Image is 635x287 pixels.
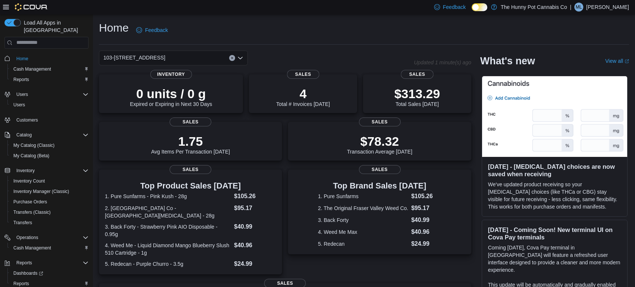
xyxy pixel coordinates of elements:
[10,187,72,196] a: Inventory Manager (Classic)
[234,222,276,231] dd: $40.99
[13,245,51,251] span: Cash Management
[411,216,441,225] dd: $40.99
[7,197,92,207] button: Purchase Orders
[13,258,35,267] button: Reports
[13,77,29,83] span: Reports
[105,193,231,200] dt: 1. Pure Sunfarms - Pink Kush - 28g
[13,166,38,175] button: Inventory
[13,166,89,175] span: Inventory
[13,54,31,63] a: Home
[16,56,28,62] span: Home
[414,59,471,65] p: Updated 1 minute(s) ago
[13,130,89,139] span: Catalog
[234,241,276,250] dd: $40.96
[1,53,92,64] button: Home
[1,89,92,100] button: Users
[151,134,230,155] div: Avg Items Per Transaction [DATE]
[480,55,535,67] h2: What's new
[13,220,32,226] span: Transfers
[10,141,58,150] a: My Catalog (Classic)
[16,235,38,241] span: Operations
[10,208,54,217] a: Transfers (Classic)
[229,55,235,61] button: Clear input
[1,232,92,243] button: Operations
[10,218,89,227] span: Transfers
[359,165,401,174] span: Sales
[16,132,32,138] span: Catalog
[318,228,408,236] dt: 4. Weed Me Max
[1,130,92,140] button: Catalog
[10,141,89,150] span: My Catalog (Classic)
[287,70,319,79] span: Sales
[276,86,330,101] p: 4
[145,26,168,34] span: Feedback
[359,117,401,126] span: Sales
[150,70,192,79] span: Inventory
[10,177,48,186] a: Inventory Count
[488,181,621,210] p: We've updated product receiving so your [MEDICAL_DATA] choices (like THCa or CBG) stay visible fo...
[15,3,48,11] img: Cova
[10,187,89,196] span: Inventory Manager (Classic)
[234,204,276,213] dd: $95.17
[394,86,440,107] div: Total Sales [DATE]
[13,66,51,72] span: Cash Management
[16,91,28,97] span: Users
[7,176,92,186] button: Inventory Count
[318,240,408,248] dt: 5. Redecan
[1,115,92,125] button: Customers
[10,100,89,109] span: Users
[411,192,441,201] dd: $105.26
[234,259,276,268] dd: $24.99
[10,75,32,84] a: Reports
[10,75,89,84] span: Reports
[105,260,231,268] dt: 5. Redecan - Purple Churro - 3.5g
[10,197,89,206] span: Purchase Orders
[13,209,51,215] span: Transfers (Classic)
[276,86,330,107] div: Total # Invoices [DATE]
[10,151,52,160] a: My Catalog (Beta)
[411,228,441,236] dd: $40.96
[105,242,231,257] dt: 4. Weed Me - Liquid Diamond Mango Blueberry Slush 510 Cartridge - 1g
[10,65,89,74] span: Cash Management
[10,244,89,252] span: Cash Management
[13,258,89,267] span: Reports
[13,233,89,242] span: Operations
[13,281,29,287] span: Reports
[170,117,211,126] span: Sales
[21,19,89,34] span: Load All Apps in [GEOGRAPHIC_DATA]
[7,151,92,161] button: My Catalog (Beta)
[105,223,231,238] dt: 3. Back Forty - Strawberry Pink AIO Disposable - 0.95g
[318,216,408,224] dt: 3. Back Forty
[10,197,50,206] a: Purchase Orders
[347,134,413,155] div: Transaction Average [DATE]
[605,58,629,64] a: View allExternal link
[318,193,408,200] dt: 1. Pure Sunfarms
[16,260,32,266] span: Reports
[347,134,413,149] p: $78.32
[7,64,92,74] button: Cash Management
[130,86,212,101] p: 0 units / 0 g
[130,86,212,107] div: Expired or Expiring in Next 30 Days
[16,168,35,174] span: Inventory
[10,269,46,278] a: Dashboards
[13,54,89,63] span: Home
[13,153,49,159] span: My Catalog (Beta)
[625,59,629,64] svg: External link
[103,53,166,62] span: 103-[STREET_ADDRESS]
[105,204,231,219] dt: 2. [GEOGRAPHIC_DATA] Co - [GEOGRAPHIC_DATA][MEDICAL_DATA] - 28g
[570,3,571,12] p: |
[10,177,89,186] span: Inventory Count
[472,3,487,11] input: Dark Mode
[443,3,466,11] span: Feedback
[7,217,92,228] button: Transfers
[99,20,129,35] h1: Home
[10,218,35,227] a: Transfers
[13,90,31,99] button: Users
[7,207,92,217] button: Transfers (Classic)
[411,204,441,213] dd: $95.17
[16,117,38,123] span: Customers
[13,270,43,276] span: Dashboards
[318,181,442,190] h3: Top Brand Sales [DATE]
[13,115,89,125] span: Customers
